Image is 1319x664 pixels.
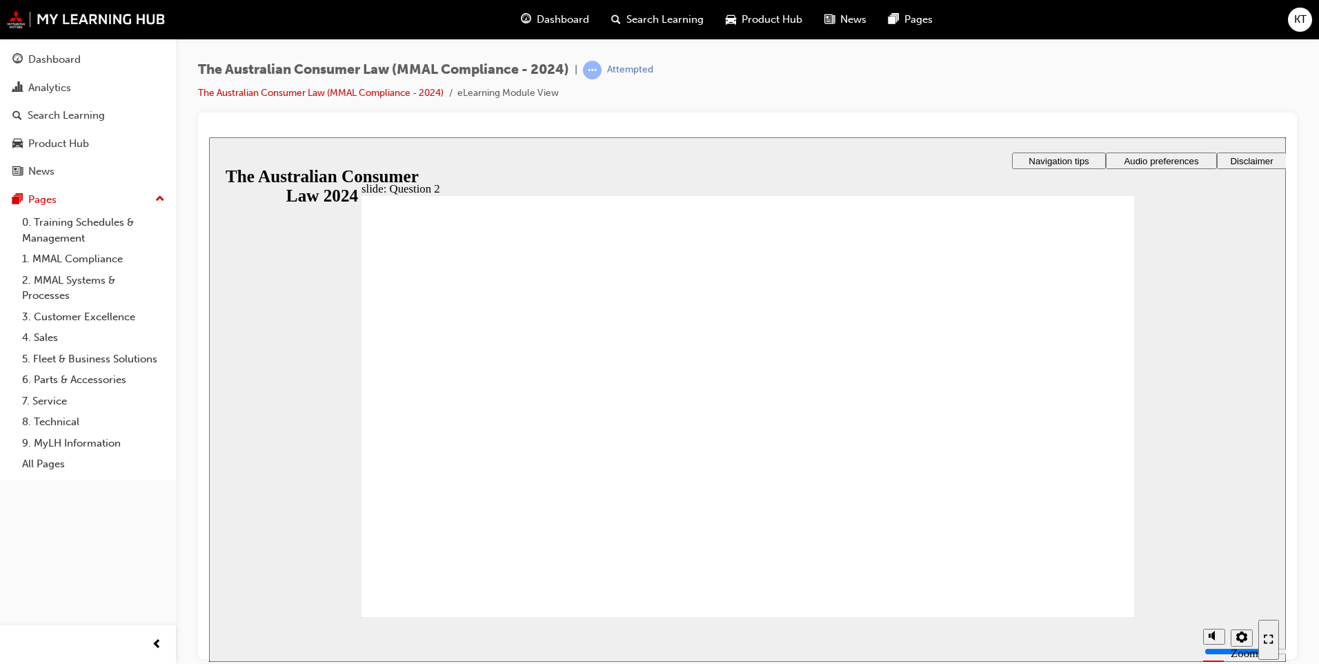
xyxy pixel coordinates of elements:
[575,62,577,78] span: |
[813,6,877,34] a: news-iconNews
[6,187,170,213] button: Pages
[17,349,170,370] a: 5. Fleet & Business Solutions
[6,44,170,187] button: DashboardAnalyticsSearch LearningProduct HubNews
[715,6,813,34] a: car-iconProduct Hub
[17,433,170,454] a: 9. MyLH Information
[17,248,170,270] a: 1. MMAL Compliance
[28,136,89,152] div: Product Hub
[537,12,589,28] span: Dashboard
[1021,19,1064,29] span: Disclaimer
[12,166,23,178] span: news-icon
[1294,12,1307,28] span: KT
[12,138,23,150] span: car-icon
[12,110,22,122] span: search-icon
[995,509,1084,520] input: volume
[6,47,170,72] a: Dashboard
[17,391,170,412] a: 7. Service
[824,11,835,28] span: news-icon
[155,191,165,208] span: up-icon
[457,86,559,101] li: eLearning Module View
[987,480,1042,525] div: misc controls
[6,131,170,157] a: Product Hub
[1049,480,1070,525] nav: slide navigation
[803,15,897,32] button: Navigation tips
[1288,8,1312,32] button: KT
[742,12,802,28] span: Product Hub
[611,11,621,28] span: search-icon
[28,80,71,96] div: Analytics
[12,54,23,66] span: guage-icon
[6,103,170,128] a: Search Learning
[28,164,54,179] div: News
[198,87,444,99] a: The Australian Consumer Law (MMAL Compliance - 2024)
[17,369,170,391] a: 6. Parts & Accessories
[877,6,944,34] a: pages-iconPages
[897,15,1008,32] button: Audio preferences
[17,212,170,248] a: 0. Training Schedules & Management
[521,11,531,28] span: guage-icon
[510,6,600,34] a: guage-iconDashboard
[820,19,880,29] span: Navigation tips
[904,12,933,28] span: Pages
[17,306,170,328] a: 3. Customer Excellence
[28,52,81,68] div: Dashboard
[12,82,23,95] span: chart-icon
[6,159,170,184] a: News
[600,6,715,34] a: search-iconSearch Learning
[198,62,569,78] span: The Australian Consumer Law (MMAL Compliance - 2024)
[17,327,170,349] a: 4. Sales
[17,453,170,475] a: All Pages
[17,411,170,433] a: 8. Technical
[17,270,170,306] a: 2. MMAL Systems & Processes
[28,192,57,208] div: Pages
[626,12,704,28] span: Search Learning
[152,636,162,654] span: prev-icon
[12,194,23,206] span: pages-icon
[607,64,653,77] div: Attempted
[1022,492,1044,509] button: Settings
[7,10,166,28] img: mmal
[726,11,736,28] span: car-icon
[1008,15,1078,32] button: Disclaimer
[583,61,602,79] span: learningRecordVerb_ATTEMPT-icon
[28,108,105,124] div: Search Learning
[1022,509,1049,550] label: Zoom to fit
[1049,482,1070,523] button: Enter full-screen (Ctrl+Alt+F)
[889,11,899,28] span: pages-icon
[994,491,1016,507] button: Mute (Ctrl+Alt+M)
[840,12,866,28] span: News
[915,19,989,29] span: Audio preferences
[6,75,170,101] a: Analytics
